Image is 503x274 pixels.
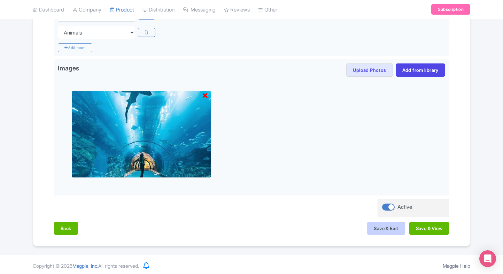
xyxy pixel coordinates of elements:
[72,91,211,178] img: jkpd7cnbtprlyiaav1ce.jpg
[397,203,412,211] div: Active
[443,263,470,269] a: Magpie Help
[479,250,496,267] div: Open Intercom Messenger
[54,222,78,235] button: Back
[431,4,470,15] a: Subscription
[409,222,449,235] button: Save & View
[396,63,445,77] a: Add from library
[367,222,405,235] button: Save & Exit
[29,262,143,269] div: Copyright © 2025 All rights reserved.
[346,63,393,77] button: Upload Photos
[72,263,98,269] span: Magpie, Inc.
[58,63,79,75] span: Images
[58,43,92,52] i: Add more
